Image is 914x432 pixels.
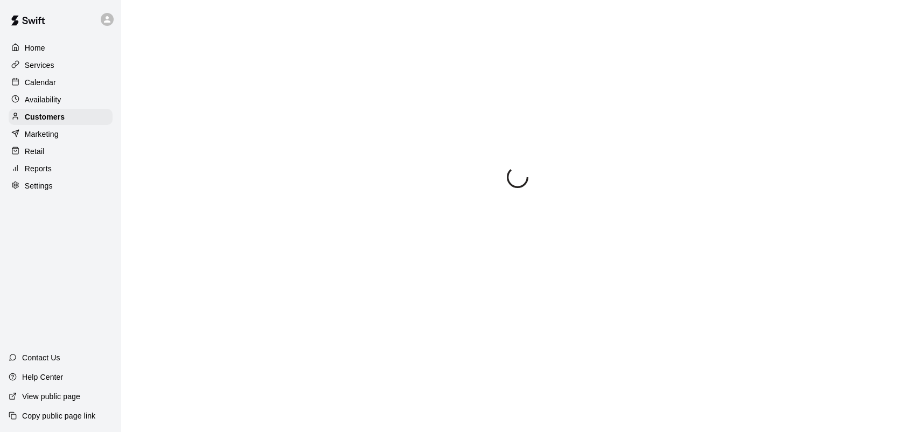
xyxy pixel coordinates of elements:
[25,146,45,157] p: Retail
[9,57,113,73] a: Services
[9,126,113,142] a: Marketing
[9,74,113,90] a: Calendar
[22,372,63,382] p: Help Center
[25,180,53,191] p: Settings
[9,109,113,125] a: Customers
[9,143,113,159] a: Retail
[25,163,52,174] p: Reports
[22,352,60,363] p: Contact Us
[22,410,95,421] p: Copy public page link
[9,40,113,56] a: Home
[25,60,54,71] p: Services
[9,161,113,177] a: Reports
[25,77,56,88] p: Calendar
[25,43,45,53] p: Home
[25,112,65,122] p: Customers
[25,94,61,105] p: Availability
[9,92,113,108] a: Availability
[25,129,59,140] p: Marketing
[9,178,113,194] a: Settings
[22,391,80,402] p: View public page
